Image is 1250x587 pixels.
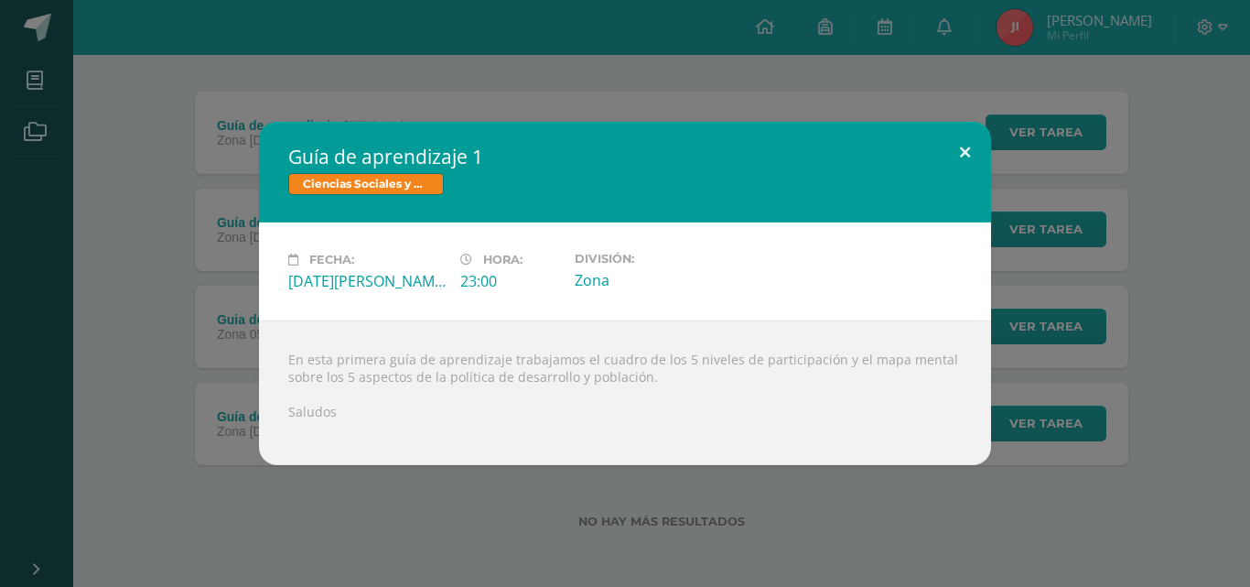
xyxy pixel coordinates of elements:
h2: Guía de aprendizaje 1 [288,144,962,169]
span: Fecha: [309,253,354,266]
span: Ciencias Sociales y Formación Ciudadana e Interculturalidad [288,173,444,195]
label: División: [575,252,732,266]
div: Zona [575,270,732,290]
span: Hora: [483,253,523,266]
div: [DATE][PERSON_NAME] [288,271,446,291]
div: 23:00 [460,271,560,291]
button: Close (Esc) [939,122,991,184]
div: En esta primera guía de aprendizaje trabajamos el cuadro de los 5 niveles de participación y el m... [259,321,991,465]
